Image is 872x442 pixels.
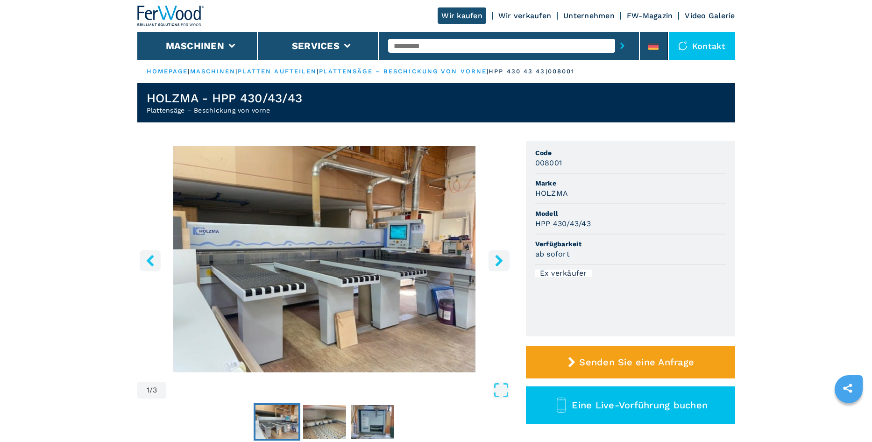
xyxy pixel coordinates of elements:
button: submit-button [615,35,630,57]
span: | [188,68,190,75]
button: Go to Slide 1 [254,403,300,441]
span: 1 [147,386,149,394]
button: Senden Sie eine Anfrage [526,346,735,378]
a: plattensäge – beschickung von vorne [319,68,487,75]
h3: ab sofort [535,249,570,259]
h3: HOLZMA [535,188,568,199]
img: Ferwood [137,6,205,26]
h1: HOLZMA - HPP 430/43/43 [147,91,303,106]
div: Ex verkäufer [535,270,592,277]
button: Go to Slide 2 [301,403,348,441]
span: Eine Live-Vorführung buchen [572,399,708,411]
span: | [235,68,237,75]
button: Open Fullscreen [169,382,509,399]
a: Unternehmen [563,11,615,20]
a: Wir verkaufen [498,11,551,20]
h3: HPP 430/43/43 [535,218,591,229]
p: hpp 430 43 43 | [489,67,547,76]
span: Code [535,148,726,157]
img: 594e066899130da99cb875340fc1530b [351,405,394,439]
a: platten aufteilen [238,68,317,75]
span: Verfügbarkeit [535,239,726,249]
a: FW-Magazin [627,11,673,20]
a: Wir kaufen [438,7,486,24]
span: Senden Sie eine Anfrage [579,356,694,368]
span: 3 [153,386,157,394]
button: Eine Live-Vorführung buchen [526,386,735,424]
span: / [149,386,153,394]
span: | [317,68,319,75]
nav: Thumbnail Navigation [137,403,512,441]
img: Kontakt [678,41,688,50]
span: Modell [535,209,726,218]
span: Marke [535,178,726,188]
button: Maschinen [166,40,224,51]
div: Kontakt [669,32,735,60]
h2: Plattensäge – Beschickung von vorne [147,106,303,115]
div: Go to Slide 1 [137,146,512,372]
span: | [487,68,489,75]
a: sharethis [836,377,859,400]
button: Services [292,40,340,51]
p: 008001 [548,67,575,76]
h3: 008001 [535,157,562,168]
a: Video Galerie [685,11,735,20]
img: 0a229089df893b1ac63945236a3edbdc [255,405,298,439]
button: right-button [489,250,510,271]
img: ab08afbbc453937040b6e100dba6800c [303,405,346,439]
button: left-button [140,250,161,271]
img: Plattensäge – Beschickung von vorne HOLZMA HPP 430/43/43 [137,146,512,372]
a: maschinen [190,68,236,75]
a: HOMEPAGE [147,68,188,75]
button: Go to Slide 3 [349,403,396,441]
